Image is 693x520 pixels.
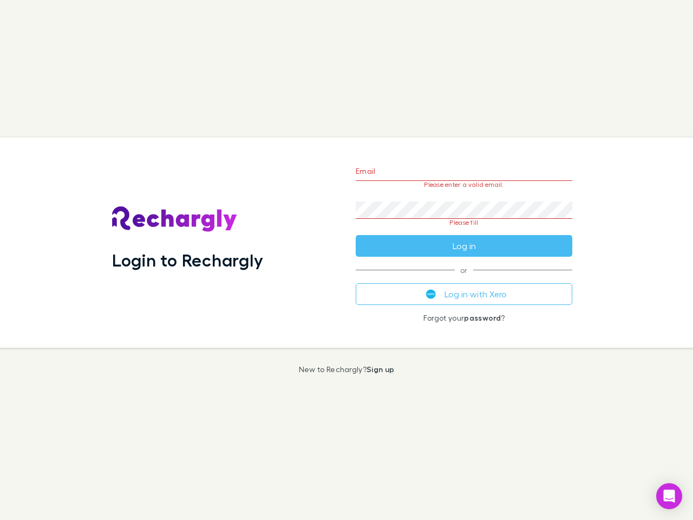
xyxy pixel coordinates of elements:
p: Please enter a valid email. [356,181,572,188]
div: Open Intercom Messenger [656,483,682,509]
h1: Login to Rechargly [112,250,263,270]
p: Please fill [356,219,572,226]
a: password [464,313,501,322]
p: New to Rechargly? [299,365,395,374]
img: Rechargly's Logo [112,206,238,232]
img: Xero's logo [426,289,436,299]
a: Sign up [367,365,394,374]
button: Log in [356,235,572,257]
button: Log in with Xero [356,283,572,305]
p: Forgot your ? [356,314,572,322]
